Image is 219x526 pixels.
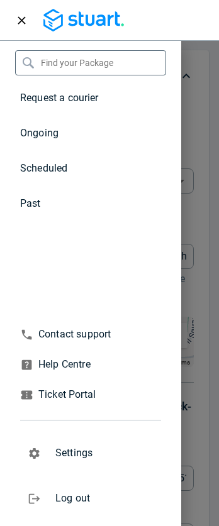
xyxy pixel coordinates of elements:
[38,328,111,340] span: Contact support
[20,127,59,139] span: Ongoing
[20,92,99,104] span: Request a courier
[38,358,91,370] span: Help Centre
[38,388,96,400] span: Ticket Portal
[20,197,41,209] span: Past
[55,492,90,504] span: Log out
[55,447,93,459] span: Settings
[20,486,100,511] button: Log out
[20,162,67,174] span: Scheduled
[43,9,124,32] img: Blue logo
[41,51,143,75] input: Find your Package
[20,441,103,466] button: Settings
[10,9,33,32] button: Navigation menu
